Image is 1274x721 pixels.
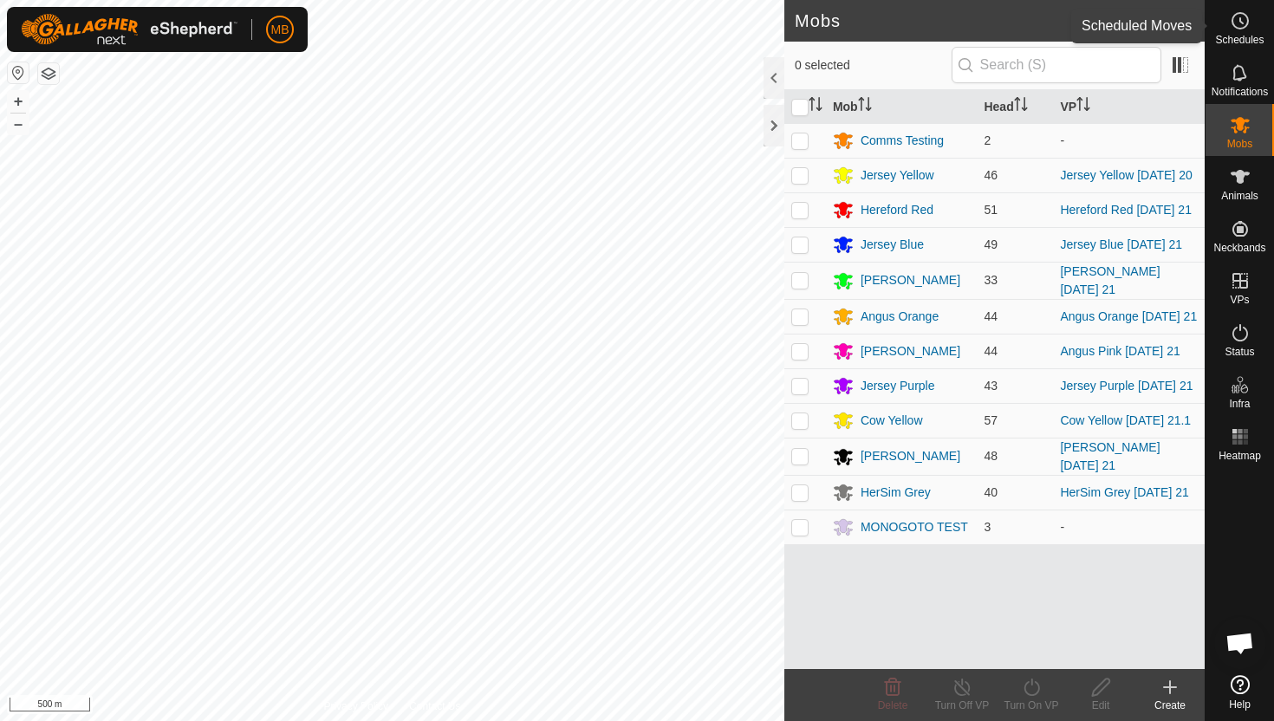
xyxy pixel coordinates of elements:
th: VP [1053,90,1205,124]
img: Gallagher Logo [21,14,237,45]
div: Jersey Blue [861,236,924,254]
span: Schedules [1215,35,1264,45]
span: Mobs [1227,139,1252,149]
span: 3 [984,520,991,534]
div: Jersey Yellow [861,166,934,185]
div: [PERSON_NAME] [861,447,960,465]
div: Create [1135,698,1205,713]
a: Cow Yellow [DATE] 21.1 [1060,413,1191,427]
a: Help [1206,668,1274,717]
div: Comms Testing [861,132,944,150]
a: Contact Us [409,698,460,714]
div: Angus Orange [861,308,939,326]
h2: Mobs [795,10,1168,31]
div: MONOGOTO TEST [861,518,968,536]
span: 43 [984,379,998,393]
button: – [8,114,29,134]
a: Angus Orange [DATE] 21 [1060,309,1197,323]
span: 44 [984,344,998,358]
p-sorticon: Activate to sort [809,100,822,114]
div: [PERSON_NAME] [861,271,960,289]
th: Head [977,90,1053,124]
span: 48 [984,449,998,463]
span: MB [271,21,289,39]
a: [PERSON_NAME] [DATE] 21 [1060,264,1160,296]
div: Open chat [1214,617,1266,669]
span: 57 [984,413,998,427]
input: Search (S) [952,47,1161,83]
span: Animals [1221,191,1258,201]
span: 40 [984,485,998,499]
div: Edit [1066,698,1135,713]
span: Heatmap [1219,451,1261,461]
button: Reset Map [8,62,29,83]
td: - [1053,510,1205,544]
th: Mob [826,90,978,124]
p-sorticon: Activate to sort [1076,100,1090,114]
a: HerSim Grey [DATE] 21 [1060,485,1188,499]
a: Hereford Red [DATE] 21 [1060,203,1191,217]
a: Jersey Blue [DATE] 21 [1060,237,1182,251]
div: Jersey Purple [861,377,935,395]
span: Status [1225,347,1254,357]
span: VPs [1230,295,1249,305]
span: 46 [984,168,998,182]
span: 0 selected [795,56,952,75]
div: Hereford Red [861,201,933,219]
a: Privacy Policy [323,698,388,714]
span: Infra [1229,399,1250,409]
a: [PERSON_NAME] [DATE] 21 [1060,440,1160,472]
span: Delete [878,699,908,711]
a: Jersey Purple [DATE] 21 [1060,379,1193,393]
span: 12 [1168,8,1187,34]
span: 33 [984,273,998,287]
span: Neckbands [1213,243,1265,253]
div: HerSim Grey [861,484,931,502]
div: Turn Off VP [927,698,997,713]
p-sorticon: Activate to sort [858,100,872,114]
span: 2 [984,133,991,147]
div: Cow Yellow [861,412,923,430]
td: - [1053,123,1205,158]
span: Notifications [1212,87,1268,97]
div: Turn On VP [997,698,1066,713]
div: [PERSON_NAME] [861,342,960,360]
p-sorticon: Activate to sort [1014,100,1028,114]
span: 51 [984,203,998,217]
span: Help [1229,699,1251,710]
a: Angus Pink [DATE] 21 [1060,344,1180,358]
span: 44 [984,309,998,323]
button: + [8,91,29,112]
button: Map Layers [38,63,59,84]
span: 49 [984,237,998,251]
a: Jersey Yellow [DATE] 20 [1060,168,1192,182]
